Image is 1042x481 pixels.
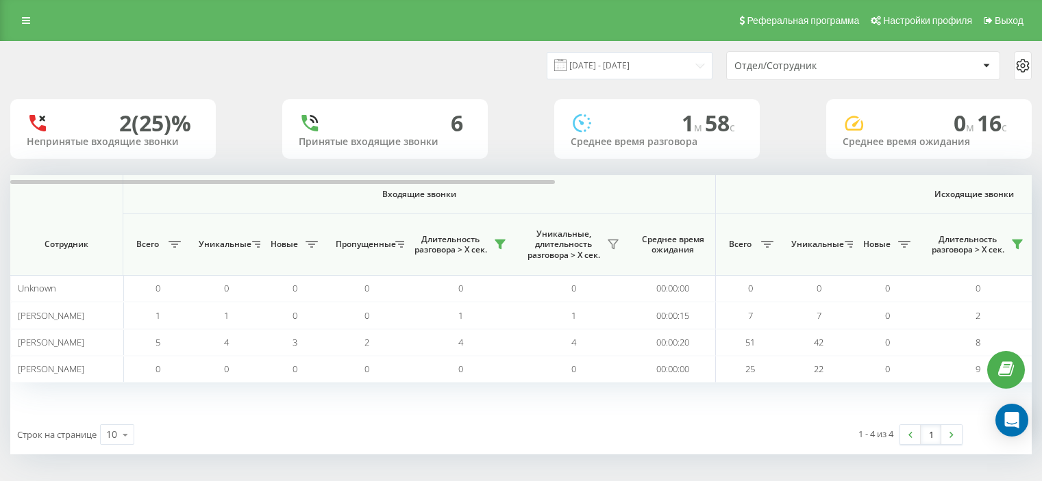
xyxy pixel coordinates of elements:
span: [PERSON_NAME] [18,309,84,322]
span: 0 [885,336,890,348]
span: 4 [224,336,229,348]
span: 7 [817,309,821,322]
span: Длительность разговора > Х сек. [928,234,1007,255]
div: Отдел/Сотрудник [734,60,898,72]
span: Строк на странице [17,428,97,441]
td: 00:00:00 [630,275,716,302]
span: 1 [156,309,160,322]
span: 0 [293,309,297,322]
span: 1 [682,108,705,138]
span: 0 [976,282,980,294]
span: Сотрудник [22,239,111,250]
span: Настройки профиля [883,15,972,26]
span: 0 [224,363,229,375]
span: 42 [814,336,823,348]
span: c [730,120,735,135]
span: 0 [748,282,753,294]
span: 5 [156,336,160,348]
span: 25 [745,363,755,375]
td: 00:00:00 [630,356,716,382]
span: 2 [364,336,369,348]
span: Новые [267,239,301,250]
span: c [1002,120,1007,135]
div: Open Intercom Messenger [995,404,1028,437]
div: Принятые входящие звонки [299,136,471,148]
span: 4 [571,336,576,348]
span: Unknown [18,282,56,294]
span: 0 [885,282,890,294]
span: 9 [976,363,980,375]
span: 8 [976,336,980,348]
span: 22 [814,363,823,375]
span: 0 [293,282,297,294]
span: [PERSON_NAME] [18,363,84,375]
span: 0 [571,363,576,375]
span: 1 [458,309,463,322]
span: 4 [458,336,463,348]
span: 0 [954,108,977,138]
span: м [694,120,705,135]
div: Среднее время разговора [571,136,743,148]
span: Пропущенные [336,239,391,250]
span: 58 [705,108,735,138]
span: Входящие звонки [159,189,680,200]
span: 0 [458,282,463,294]
span: 0 [364,282,369,294]
span: Уникальные [199,239,248,250]
span: Длительность разговора > Х сек. [411,234,490,255]
span: 7 [748,309,753,322]
span: Уникальные [791,239,841,250]
span: 0 [156,363,160,375]
span: 0 [885,309,890,322]
span: 0 [364,363,369,375]
span: 2 [976,309,980,322]
span: 0 [293,363,297,375]
div: Среднее время ожидания [843,136,1015,148]
span: Выход [995,15,1024,26]
span: 51 [745,336,755,348]
span: Новые [860,239,894,250]
span: 1 [571,309,576,322]
span: [PERSON_NAME] [18,336,84,348]
span: Реферальная программа [747,15,859,26]
td: 00:00:15 [630,302,716,328]
span: Среднее время ожидания [641,234,705,255]
span: 0 [224,282,229,294]
span: 0 [817,282,821,294]
span: 0 [156,282,160,294]
span: 3 [293,336,297,348]
td: 00:00:20 [630,329,716,356]
a: 1 [921,425,941,444]
div: 10 [106,428,117,441]
div: 2 (25)% [119,110,191,136]
span: Уникальные, длительность разговора > Х сек. [524,229,603,261]
span: м [966,120,977,135]
span: 0 [885,363,890,375]
span: 0 [571,282,576,294]
span: Всего [723,239,757,250]
div: Непринятые входящие звонки [27,136,199,148]
span: 0 [364,309,369,322]
div: 6 [451,110,463,136]
span: 1 [224,309,229,322]
div: 1 - 4 из 4 [858,427,893,441]
span: 16 [977,108,1007,138]
span: 0 [458,363,463,375]
span: Всего [130,239,164,250]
